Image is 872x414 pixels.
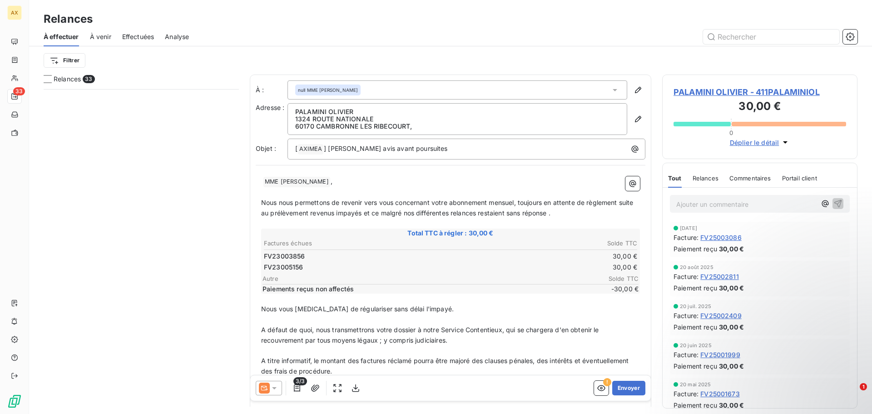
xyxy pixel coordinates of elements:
[674,233,699,242] span: Facture :
[782,175,817,182] span: Portail client
[451,251,638,261] td: 30,00 €
[674,244,717,254] span: Paiement reçu
[612,381,645,395] button: Envoyer
[44,53,85,68] button: Filtrer
[727,137,793,148] button: Déplier le détail
[263,284,582,294] span: Paiements reçus non affectés
[674,400,717,410] span: Paiement reçu
[261,357,630,375] span: A titre informatif, le montant des factures réclamé pourra être majoré des clauses pénales, des i...
[700,311,742,320] span: FV25002409
[674,361,717,371] span: Paiement reçu
[719,322,744,332] span: 30,00 €
[256,104,284,111] span: Adresse :
[860,383,867,390] span: 1
[54,75,81,84] span: Relances
[693,175,718,182] span: Relances
[719,244,744,254] span: 30,00 €
[263,239,450,248] th: Factures échues
[90,32,111,41] span: À venir
[331,177,332,185] span: ,
[674,283,717,293] span: Paiement reçu
[261,305,454,313] span: Nous vous [MEDICAL_DATA] de régulariser sans délai l'impayé.
[295,145,297,152] span: [
[584,284,639,294] span: -30,00 €
[298,144,323,155] span: AXIMEA
[730,138,779,147] span: Déplier le détail
[451,262,638,272] td: 30,00 €
[44,89,239,414] div: grid
[700,233,742,242] span: FV25003086
[263,229,639,238] span: Total TTC à régler : 30,00 €
[729,129,733,136] span: 0
[256,85,287,95] label: À :
[324,145,448,152] span: ] [PERSON_NAME] avis avant poursuites
[680,343,712,348] span: 20 juin 2025
[674,86,846,98] span: PALAMINI OLIVIER - 411PALAMINIOL
[674,389,699,399] span: Facture :
[264,263,303,272] span: FV23005156
[44,32,79,41] span: À effectuer
[674,272,699,281] span: Facture :
[83,75,94,83] span: 33
[680,382,711,387] span: 20 mai 2025
[264,252,305,261] span: FV23003856
[719,283,744,293] span: 30,00 €
[680,304,711,309] span: 20 juil. 2025
[13,87,25,95] span: 33
[263,275,584,282] span: Autre
[7,394,22,409] img: Logo LeanPay
[703,30,839,44] input: Rechercher
[295,123,619,130] p: 60170 CAMBRONNE LES RIBECOURT ,
[719,400,744,410] span: 30,00 €
[668,175,682,182] span: Tout
[729,175,771,182] span: Commentaires
[674,311,699,320] span: Facture :
[122,32,154,41] span: Effectuées
[295,115,619,123] p: 1324 ROUTE NATIONALE
[841,383,863,405] iframe: Intercom live chat
[298,87,358,93] span: null MME [PERSON_NAME]
[451,239,638,248] th: Solde TTC
[263,177,330,187] span: MME [PERSON_NAME]
[680,225,697,231] span: [DATE]
[674,322,717,332] span: Paiement reçu
[256,145,276,152] span: Objet :
[700,389,740,399] span: FV25001673
[293,377,307,385] span: 3/3
[700,272,739,281] span: FV25002811
[261,326,601,344] span: A défaut de quoi, nous transmettrons votre dossier à notre Service Contentieux, qui se chargera d...
[295,108,619,115] p: PALAMINI OLIVIER
[584,275,639,282] span: Solde TTC
[44,11,93,27] h3: Relances
[7,5,22,20] div: AX
[165,32,189,41] span: Analyse
[674,350,699,359] span: Facture :
[680,264,713,270] span: 20 août 2025
[674,98,846,116] h3: 30,00 €
[261,199,635,217] span: Nous nous permettons de revenir vers vous concernant votre abonnement mensuel, toujours en attent...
